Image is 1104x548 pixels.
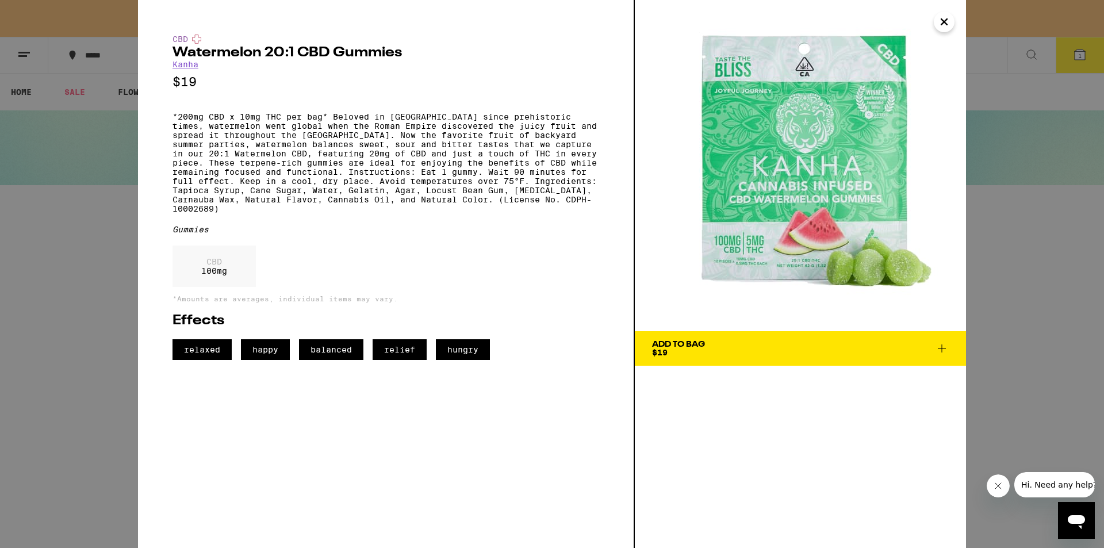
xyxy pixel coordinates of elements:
[201,257,227,266] p: CBD
[7,8,83,17] span: Hi. Need any help?
[373,339,427,360] span: relief
[1058,502,1095,539] iframe: Button to launch messaging window
[172,339,232,360] span: relaxed
[172,46,599,60] h2: Watermelon 20:1 CBD Gummies
[652,340,705,348] div: Add To Bag
[652,348,668,357] span: $19
[192,35,201,44] img: cbdColor.svg
[635,331,966,366] button: Add To Bag$19
[172,295,599,302] p: *Amounts are averages, individual items may vary.
[172,225,599,234] div: Gummies
[172,246,256,287] div: 100 mg
[436,339,490,360] span: hungry
[172,75,599,89] p: $19
[1014,472,1095,497] iframe: Message from company
[934,12,954,32] button: Close
[241,339,290,360] span: happy
[172,112,599,213] p: *200mg CBD x 10mg THC per bag* Beloved in [GEOGRAPHIC_DATA] since prehistoric times, watermelon w...
[987,474,1010,497] iframe: Close message
[172,314,599,328] h2: Effects
[172,60,198,69] a: Kanha
[299,339,363,360] span: balanced
[172,35,599,44] div: CBD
